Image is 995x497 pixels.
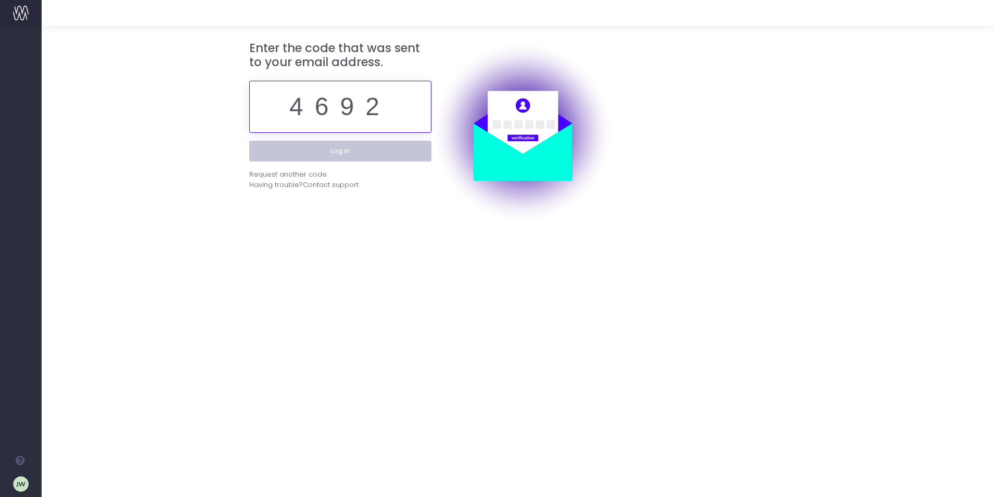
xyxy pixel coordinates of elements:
div: Having trouble? [249,180,431,190]
h3: Enter the code that was sent to your email address. [249,41,431,70]
img: images/default_profile_image.png [13,476,29,492]
img: auth.png [431,41,614,223]
span: Contact support [303,180,359,190]
button: Log in [249,141,431,161]
div: Request another code [249,169,327,180]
